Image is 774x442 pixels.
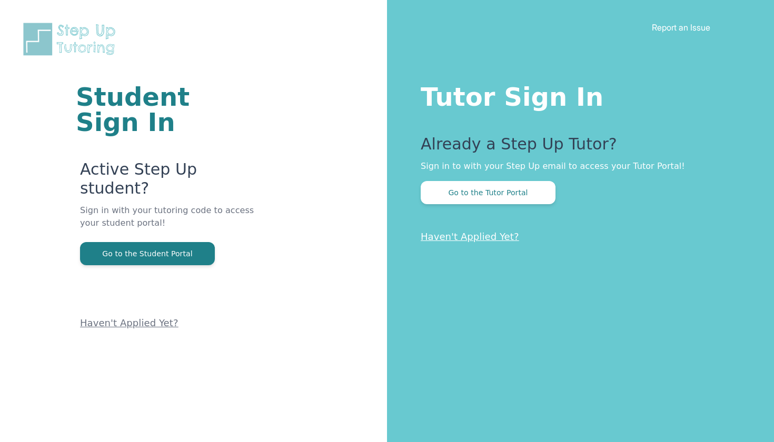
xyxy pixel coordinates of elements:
a: Go to the Tutor Portal [421,187,555,197]
p: Sign in with your tutoring code to access your student portal! [80,204,261,242]
p: Already a Step Up Tutor? [421,135,732,160]
button: Go to the Tutor Portal [421,181,555,204]
a: Go to the Student Portal [80,248,215,258]
img: Step Up Tutoring horizontal logo [21,21,122,57]
h1: Student Sign In [76,84,261,135]
a: Haven't Applied Yet? [80,317,178,328]
a: Report an Issue [652,22,710,33]
p: Sign in to with your Step Up email to access your Tutor Portal! [421,160,732,173]
a: Haven't Applied Yet? [421,231,519,242]
p: Active Step Up student? [80,160,261,204]
h1: Tutor Sign In [421,80,732,109]
button: Go to the Student Portal [80,242,215,265]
